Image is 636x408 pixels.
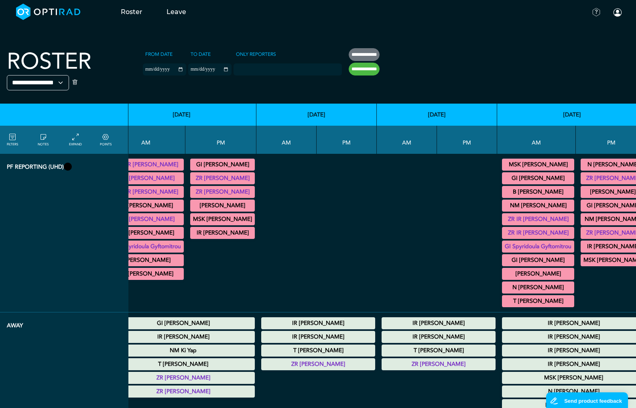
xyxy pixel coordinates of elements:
h2: Roster [7,48,91,75]
summary: GI [PERSON_NAME] [113,318,254,328]
img: brand-opti-rad-logos-blue-and-white-d2f68631ba2948856bd03f2d395fb146ddc8fb01b4b6e9315ea85fa773367... [16,4,81,20]
a: collapse/expand expected points [100,133,112,147]
th: AM [497,126,576,154]
summary: T [PERSON_NAME] [503,296,573,306]
div: General XR 09:00 - 10:00 [502,268,574,280]
th: AM [107,126,185,154]
summary: T [PERSON_NAME] [113,359,254,369]
th: AM [377,126,437,154]
div: Other Leave 00:00 - 23:59 [261,345,375,357]
a: FILTERS [7,133,18,147]
div: Annual Leave 00:00 - 23:59 [112,317,255,329]
summary: IR [PERSON_NAME] [383,332,494,342]
summary: IR [PERSON_NAME] [262,318,374,328]
div: General XR 09:00 - 10:30 [502,282,574,294]
div: General XR 11:00 - 12:00 [112,268,184,280]
summary: ZR [PERSON_NAME] [113,387,254,396]
th: [DATE] [107,104,256,126]
summary: T [PERSON_NAME] [383,346,494,355]
div: Study Leave 00:00 - 23:59 [112,386,255,398]
summary: GI [PERSON_NAME] [113,228,183,238]
summary: MSK [PERSON_NAME] [191,214,254,224]
th: AM [256,126,317,154]
a: collapse/expand entries [69,133,82,147]
summary: ZR [PERSON_NAME] [191,187,254,197]
summary: T [PERSON_NAME] [113,201,183,210]
div: Annual Leave 00:00 - 23:59 [382,331,496,343]
div: General XR 09:00 - 10:00 [112,200,184,212]
summary: GI [PERSON_NAME] [191,160,254,169]
div: General XR 09:00 - 11:00 [502,241,574,253]
summary: ZR IR [PERSON_NAME] [503,214,573,224]
div: General XR 08:00 - 09:00 [502,186,574,198]
div: General XR 14:00 - 15:00 [190,200,255,212]
summary: IR [PERSON_NAME] [262,332,374,342]
div: General XR 13:00 - 14:00 [190,172,255,184]
div: General XR 16:00 - 17:00 [190,213,255,225]
summary: ZR IR [PERSON_NAME] [113,187,183,197]
div: General XR 08:30 - 09:00 [112,186,184,198]
div: General XR 08:30 - 09:00 [502,227,574,239]
label: From date [143,48,175,60]
div: General XR 07:00 - 07:30 [502,159,574,171]
th: [DATE] [377,104,497,126]
th: PM [317,126,377,154]
summary: NM Ki Yap [113,346,254,355]
summary: GI Spyridoula Gyftomitrou [503,242,573,251]
summary: GI Spyridoula Gyftomitrou [113,242,183,251]
div: Annual Leave 00:00 - 23:59 [261,358,375,370]
summary: [PERSON_NAME] [113,255,183,265]
div: General XR 18:00 - 19:00 [190,227,255,239]
summary: N [PERSON_NAME] [503,283,573,292]
label: Only Reporters [234,48,278,60]
div: General XR 09:30 - 10:30 [112,227,184,239]
summary: N [PERSON_NAME] [113,269,183,279]
summary: B [PERSON_NAME] [503,187,573,197]
div: General XR 10:00 - 12:00 [112,241,184,253]
th: PM [437,126,497,154]
div: General XR 13:00 - 14:00 [190,186,255,198]
div: Other Leave 00:00 - 23:59 [112,358,255,370]
summary: ZR IR [PERSON_NAME] [503,228,573,238]
div: General XR 09:00 - 11:00 [112,213,184,225]
div: Annual Leave 00:00 - 23:59 [112,331,255,343]
summary: [PERSON_NAME] [191,201,254,210]
summary: ZR [PERSON_NAME] [113,214,183,224]
summary: ZR [PERSON_NAME] [191,173,254,183]
div: General XR 09:00 - 10:00 [502,295,574,307]
div: General XR 10:00 - 12:00 [112,254,184,266]
div: General XR 08:00 - 09:00 [112,172,184,184]
div: General XR 13:00 - 14:00 [190,159,255,171]
summary: GI [PERSON_NAME] [503,255,573,265]
summary: NM [PERSON_NAME] [503,201,573,210]
div: Annual Leave 00:00 - 23:59 [261,331,375,343]
summary: IR [PERSON_NAME] [113,332,254,342]
summary: MSK [PERSON_NAME] [503,160,573,169]
div: Study Leave 00:00 - 23:59 [382,317,496,329]
div: General XR 08:00 - 09:00 [502,200,574,212]
summary: ZR [PERSON_NAME] [262,359,374,369]
div: Annual Leave 00:00 - 23:59 [112,372,255,384]
label: To date [188,48,213,60]
th: [DATE] [256,104,377,126]
div: General XR 09:00 - 10:00 [502,254,574,266]
summary: GI [PERSON_NAME] [503,173,573,183]
th: PM [185,126,256,154]
summary: [PERSON_NAME] [503,269,573,279]
summary: ZR [PERSON_NAME] [383,359,494,369]
div: General XR 07:15 - 08:00 [502,172,574,184]
summary: ZR [PERSON_NAME] [113,173,183,183]
a: show/hide notes [38,133,49,147]
div: Annual Leave 00:00 - 23:59 [382,358,496,370]
summary: T [PERSON_NAME] [262,346,374,355]
div: General XR 08:00 - 09:00 [502,213,574,225]
summary: IR [PERSON_NAME] [383,318,494,328]
summary: ZR IR [PERSON_NAME] [113,160,183,169]
div: Annual Leave 00:00 - 23:59 [112,345,255,357]
input: null [234,65,274,72]
summary: IR [PERSON_NAME] [191,228,254,238]
div: Other Leave 00:00 - 23:59 [382,345,496,357]
div: Study Leave 00:00 - 23:59 [261,317,375,329]
summary: ZR [PERSON_NAME] [113,373,254,383]
div: General XR 08:00 - 09:00 [112,159,184,171]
